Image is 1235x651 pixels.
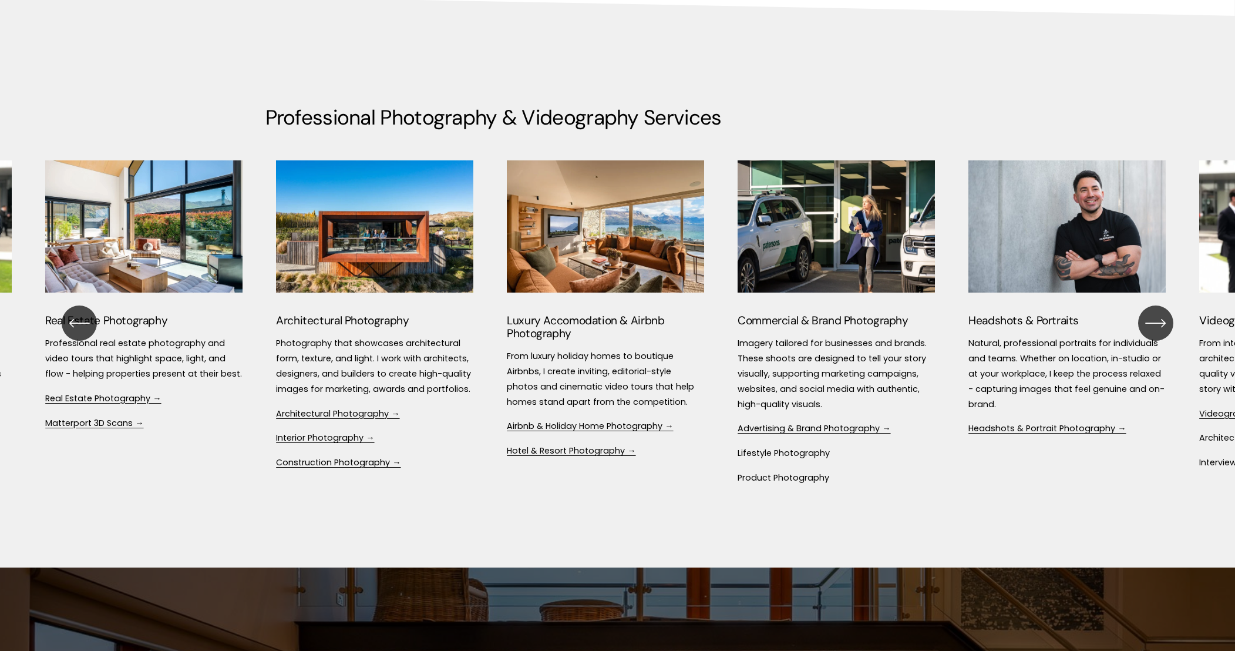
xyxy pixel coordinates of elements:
[45,417,143,429] a: Matterport 3D Scans →
[1138,306,1173,341] button: Next
[276,408,399,420] a: Architectural Photography →
[265,99,970,136] p: Professional Photography & Videography Services
[968,422,1126,434] a: Headshots & Portrait Photography →
[62,306,97,341] button: Previous
[507,420,673,432] a: Airbnb & Holiday Home Photography →
[276,457,401,468] a: Construction Photography →
[276,432,374,444] a: Interior Photography →
[738,422,890,434] a: Advertising & Brand Photography →
[507,445,635,457] a: Hotel & Resort Photography →
[45,392,161,404] a: Real Estate Photography →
